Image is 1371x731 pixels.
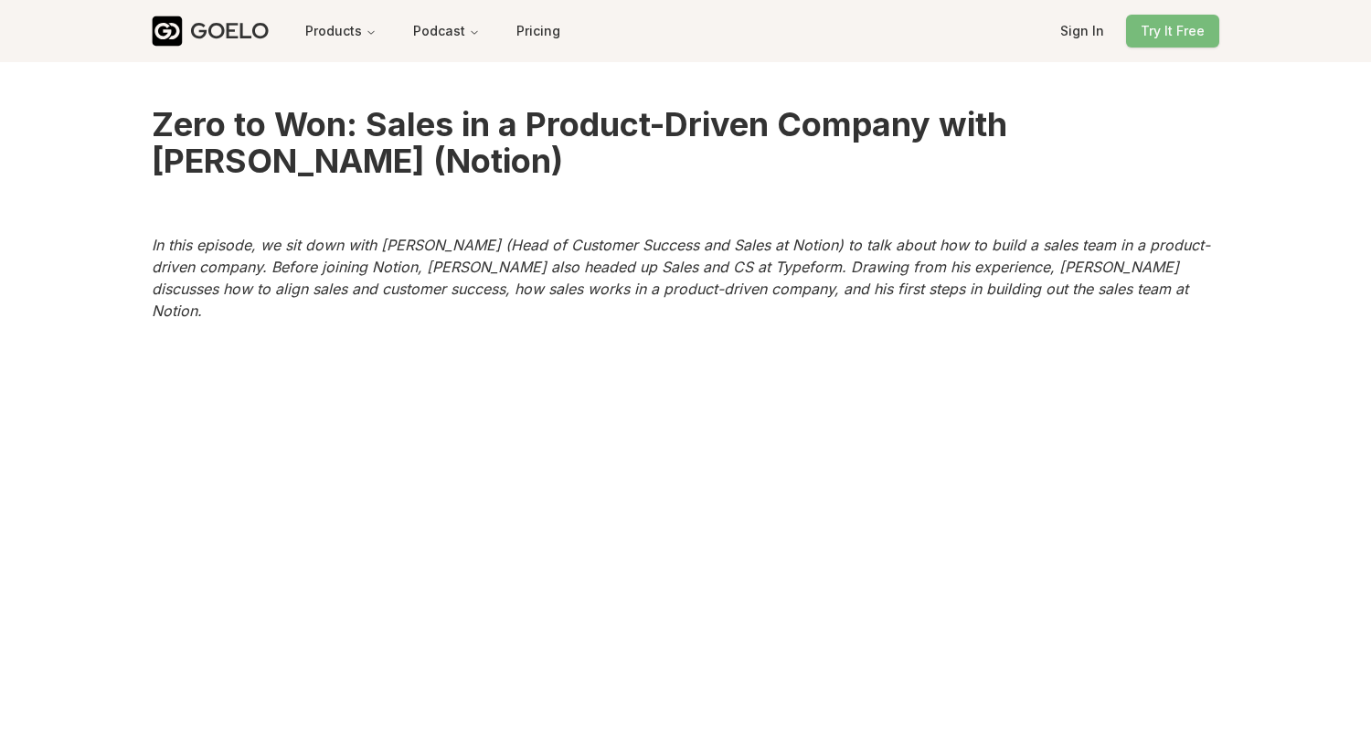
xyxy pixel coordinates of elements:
h1: Zero to Won: Sales in a Product-Driven Company with [PERSON_NAME] (Notion) [152,62,1219,223]
button: Pricing [502,15,575,48]
a: GOELO [152,16,283,47]
button: Sign In [1046,15,1119,48]
p: In this episode, we sit down with [PERSON_NAME] (Head of Customer Success and Sales at Notion) to... [152,223,1219,333]
div: GOELO [190,16,269,46]
button: Products [291,15,391,48]
button: Podcast [399,15,494,48]
img: Goelo Logo [152,16,183,47]
nav: Main [291,15,494,48]
button: Try It Free [1126,15,1219,48]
